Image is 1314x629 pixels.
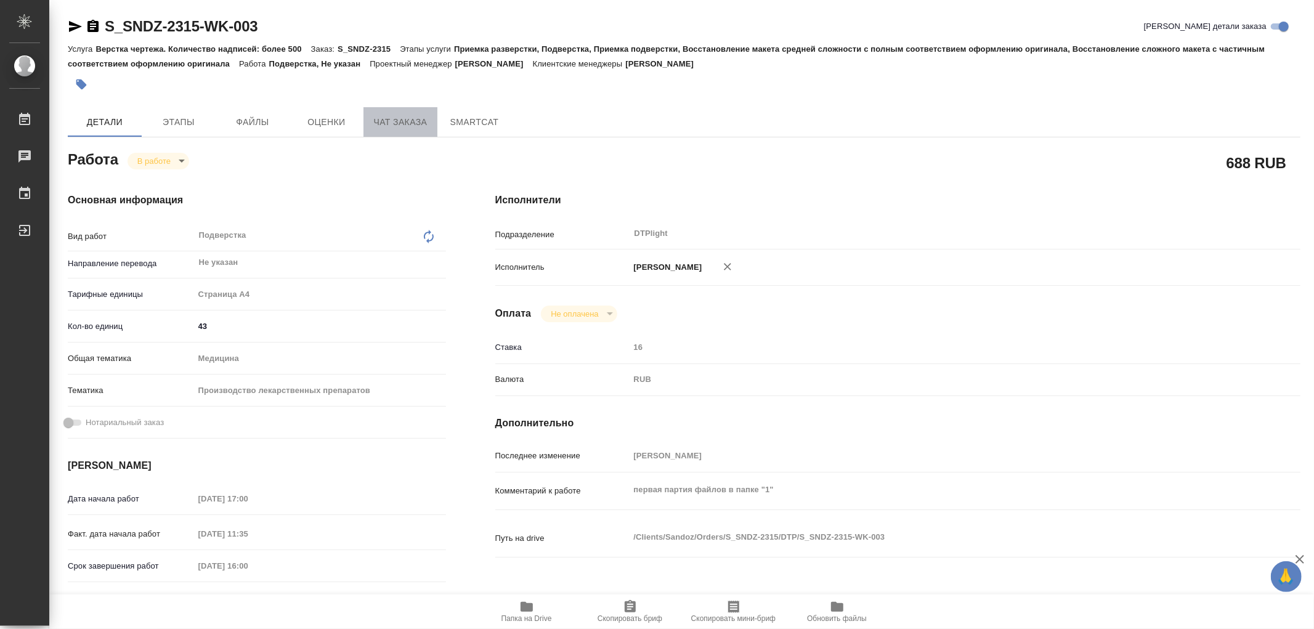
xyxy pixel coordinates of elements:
p: Валюта [495,373,630,386]
button: Папка на Drive [475,595,578,629]
button: В работе [134,156,174,166]
span: Папка на Drive [501,614,552,623]
p: Заказ: [311,44,338,54]
input: Пустое поле [630,338,1233,356]
p: [PERSON_NAME] [625,59,703,68]
p: [PERSON_NAME] [630,261,702,274]
button: Скопировать мини-бриф [682,595,785,629]
button: 🙏 [1271,561,1302,592]
p: Путь на drive [495,532,630,545]
p: Работа [239,59,269,68]
button: Скопировать ссылку [86,19,100,34]
h4: Дополнительно [495,416,1300,431]
p: Последнее изменение [495,450,630,462]
div: В работе [128,153,189,169]
p: Комментарий к работе [495,485,630,497]
p: Тарифные единицы [68,288,194,301]
p: Услуга [68,44,95,54]
input: Пустое поле [194,557,302,575]
span: Чат заказа [371,115,430,130]
h4: Основная информация [68,193,446,208]
span: Обновить файлы [807,614,867,623]
span: Этапы [149,115,208,130]
div: RUB [630,369,1233,390]
p: S_SNDZ-2315 [338,44,400,54]
p: Этапы услуги [400,44,454,54]
span: Файлы [223,115,282,130]
h2: Работа [68,147,118,169]
h2: 688 RUB [1227,152,1286,173]
p: Ставка [495,341,630,354]
h4: Исполнители [495,193,1300,208]
button: Не оплачена [547,309,602,319]
button: Добавить тэг [68,71,95,98]
input: Пустое поле [194,490,302,508]
textarea: первая партия файлов в папке "1" [630,479,1233,500]
p: Направление перевода [68,258,194,270]
span: 🙏 [1276,564,1297,590]
input: ✎ Введи что-нибудь [194,317,446,335]
p: Приемка разверстки, Подверстка, Приемка подверстки, Восстановление макета средней сложности с пол... [68,44,1265,68]
p: Подразделение [495,229,630,241]
p: [PERSON_NAME] [455,59,533,68]
span: Детали [75,115,134,130]
p: Проектный менеджер [370,59,455,68]
p: Исполнитель [495,261,630,274]
div: Медицина [194,348,446,369]
span: Нотариальный заказ [86,416,164,429]
input: Пустое поле [194,525,302,543]
button: Скопировать бриф [578,595,682,629]
p: Подверстка, Не указан [269,59,370,68]
span: SmartCat [445,115,504,130]
p: Дата начала работ [68,493,194,505]
p: Факт. дата начала работ [68,528,194,540]
span: Скопировать мини-бриф [691,614,776,623]
span: [PERSON_NAME] детали заказа [1144,20,1267,33]
button: Удалить исполнителя [714,253,741,280]
p: Верстка чертежа. Количество надписей: более 500 [95,44,310,54]
div: В работе [541,306,617,322]
button: Обновить файлы [785,595,889,629]
p: Клиентские менеджеры [533,59,626,68]
p: Тематика [68,384,194,397]
div: Производство лекарственных препаратов [194,380,446,401]
p: Кол-во единиц [68,320,194,333]
h4: Оплата [495,306,532,321]
p: Срок завершения работ [68,560,194,572]
p: Общая тематика [68,352,194,365]
div: Страница А4 [194,284,446,305]
h4: [PERSON_NAME] [68,458,446,473]
button: Скопировать ссылку для ЯМессенджера [68,19,83,34]
textarea: /Clients/Sandoz/Orders/S_SNDZ-2315/DTP/S_SNDZ-2315-WK-003 [630,527,1233,548]
input: Пустое поле [630,447,1233,465]
p: Вид работ [68,230,194,243]
a: S_SNDZ-2315-WK-003 [105,18,258,34]
span: Скопировать бриф [598,614,662,623]
span: Оценки [297,115,356,130]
